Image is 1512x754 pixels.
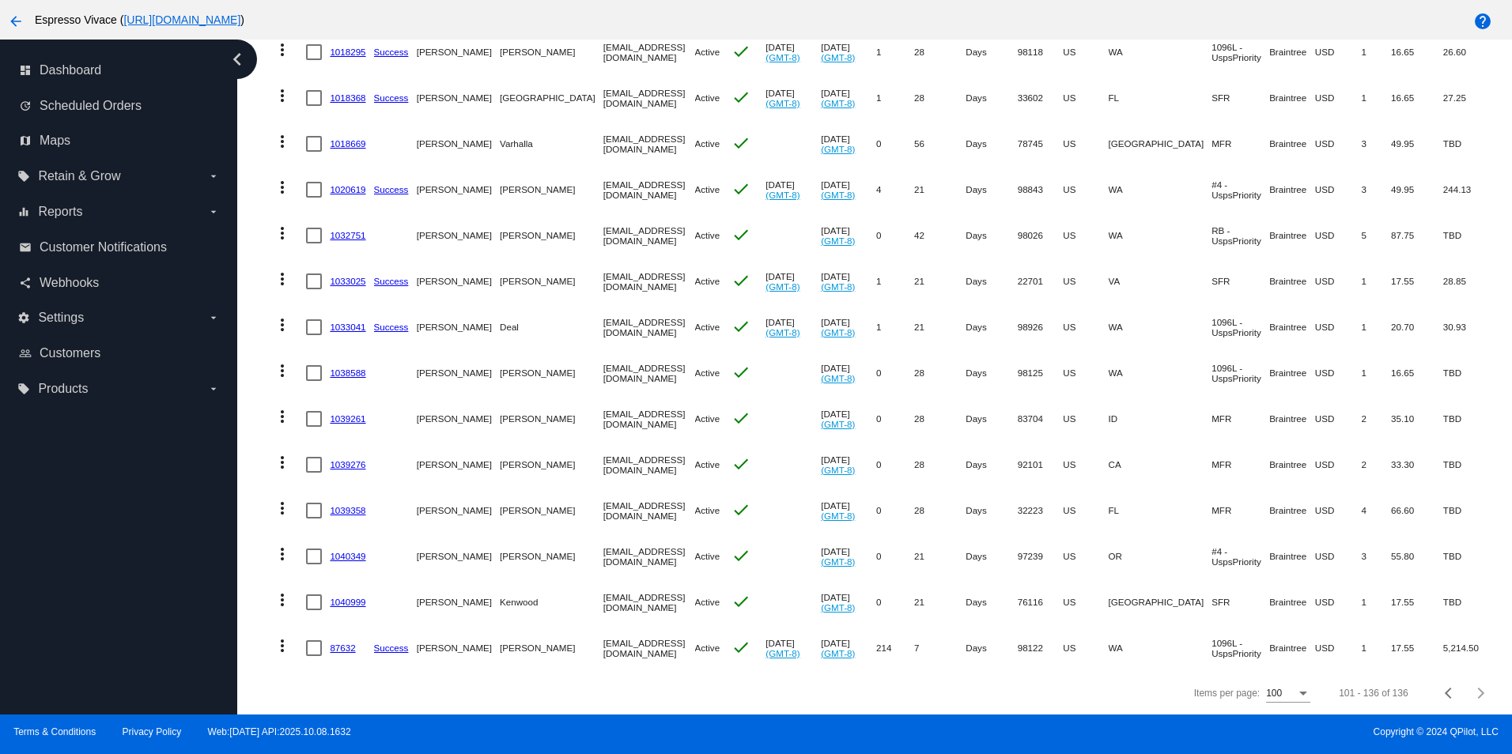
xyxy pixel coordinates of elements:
mat-cell: 21 [914,579,966,625]
a: (GMT-8) [821,327,855,337]
mat-cell: [EMAIL_ADDRESS][DOMAIN_NAME] [603,304,695,350]
mat-cell: USD [1315,29,1362,75]
mat-cell: [DATE] [821,350,876,396]
mat-cell: TBD [1443,350,1495,396]
mat-cell: [DATE] [821,121,876,167]
mat-cell: 78745 [1018,121,1064,167]
mat-cell: US [1063,396,1108,442]
mat-cell: USD [1315,625,1362,671]
mat-cell: Days [966,121,1017,167]
mat-cell: Braintree [1269,442,1315,488]
mat-cell: [EMAIL_ADDRESS][DOMAIN_NAME] [603,350,695,396]
mat-cell: WA [1109,213,1212,258]
a: 1039358 [330,505,365,515]
a: 1038588 [330,368,365,378]
mat-cell: [EMAIL_ADDRESS][DOMAIN_NAME] [603,258,695,304]
mat-cell: 28 [914,75,966,121]
mat-cell: 1 [1361,625,1391,671]
mat-cell: US [1063,304,1108,350]
mat-cell: [DATE] [821,213,876,258]
mat-cell: Days [966,442,1017,488]
mat-cell: SFR [1211,75,1269,121]
mat-cell: 2 [1361,396,1391,442]
mat-cell: [PERSON_NAME] [417,29,500,75]
mat-cell: 28 [914,488,966,533]
mat-cell: 98026 [1018,213,1064,258]
mat-cell: US [1063,29,1108,75]
a: (GMT-8) [765,98,799,108]
a: Success [374,47,409,57]
mat-cell: US [1063,121,1108,167]
mat-cell: Deal [500,304,603,350]
mat-cell: TBD [1443,533,1495,579]
a: 1039261 [330,413,365,424]
mat-cell: 5 [1361,213,1391,258]
span: Dashboard [40,63,101,77]
mat-cell: 4 [1361,488,1391,533]
mat-cell: Kenwood [500,579,603,625]
mat-cell: 98926 [1018,304,1064,350]
a: (GMT-8) [821,556,855,567]
a: 1032751 [330,230,365,240]
mat-cell: 42 [914,213,966,258]
mat-cell: TBD [1443,579,1495,625]
mat-cell: 0 [876,350,914,396]
mat-cell: 244.13 [1443,167,1495,213]
a: update Scheduled Orders [19,93,220,119]
mat-cell: Braintree [1269,625,1315,671]
mat-cell: Days [966,167,1017,213]
mat-cell: 28 [914,29,966,75]
mat-cell: 98122 [1018,625,1064,671]
mat-cell: [PERSON_NAME] [500,29,603,75]
a: people_outline Customers [19,341,220,366]
mat-cell: ID [1109,396,1212,442]
mat-cell: 1096L - UspsPriority [1211,350,1269,396]
mat-cell: 3 [1361,121,1391,167]
mat-cell: 3 [1361,533,1391,579]
mat-cell: Days [966,304,1017,350]
mat-cell: 0 [876,442,914,488]
mat-cell: 1 [1361,304,1391,350]
i: share [19,277,32,289]
mat-cell: [DATE] [765,258,821,304]
mat-cell: 49.95 [1391,167,1443,213]
mat-cell: 1 [1361,579,1391,625]
a: (GMT-8) [821,465,855,475]
mat-cell: TBD [1443,442,1495,488]
a: (GMT-8) [821,419,855,429]
mat-cell: 16.65 [1391,29,1443,75]
mat-cell: 97239 [1018,533,1064,579]
mat-cell: Braintree [1269,258,1315,304]
a: 1018295 [330,47,365,57]
span: Customers [40,346,100,360]
a: 1033041 [330,322,365,332]
mat-cell: [GEOGRAPHIC_DATA] [1109,579,1212,625]
mat-icon: more_vert [273,590,292,609]
mat-cell: 22701 [1018,258,1064,304]
mat-cell: VA [1109,258,1212,304]
mat-cell: 20.70 [1391,304,1443,350]
mat-cell: Days [966,213,1017,258]
mat-cell: MFR [1211,396,1269,442]
mat-cell: [PERSON_NAME] [417,121,500,167]
mat-cell: WA [1109,167,1212,213]
a: 1039276 [330,459,365,469]
mat-cell: US [1063,625,1108,671]
mat-cell: 21 [914,167,966,213]
mat-cell: [PERSON_NAME] [500,213,603,258]
mat-icon: more_vert [273,132,292,151]
mat-icon: more_vert [273,86,292,105]
mat-cell: CA [1109,442,1212,488]
mat-cell: [EMAIL_ADDRESS][DOMAIN_NAME] [603,121,695,167]
mat-cell: 28 [914,442,966,488]
mat-cell: 1 [876,258,914,304]
mat-cell: WA [1109,625,1212,671]
mat-cell: 0 [876,533,914,579]
mat-cell: Braintree [1269,533,1315,579]
mat-cell: 21 [914,533,966,579]
span: Customer Notifications [40,240,167,254]
mat-cell: USD [1315,396,1362,442]
mat-cell: [EMAIL_ADDRESS][DOMAIN_NAME] [603,488,695,533]
a: Success [374,276,409,286]
mat-cell: 2 [1361,442,1391,488]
